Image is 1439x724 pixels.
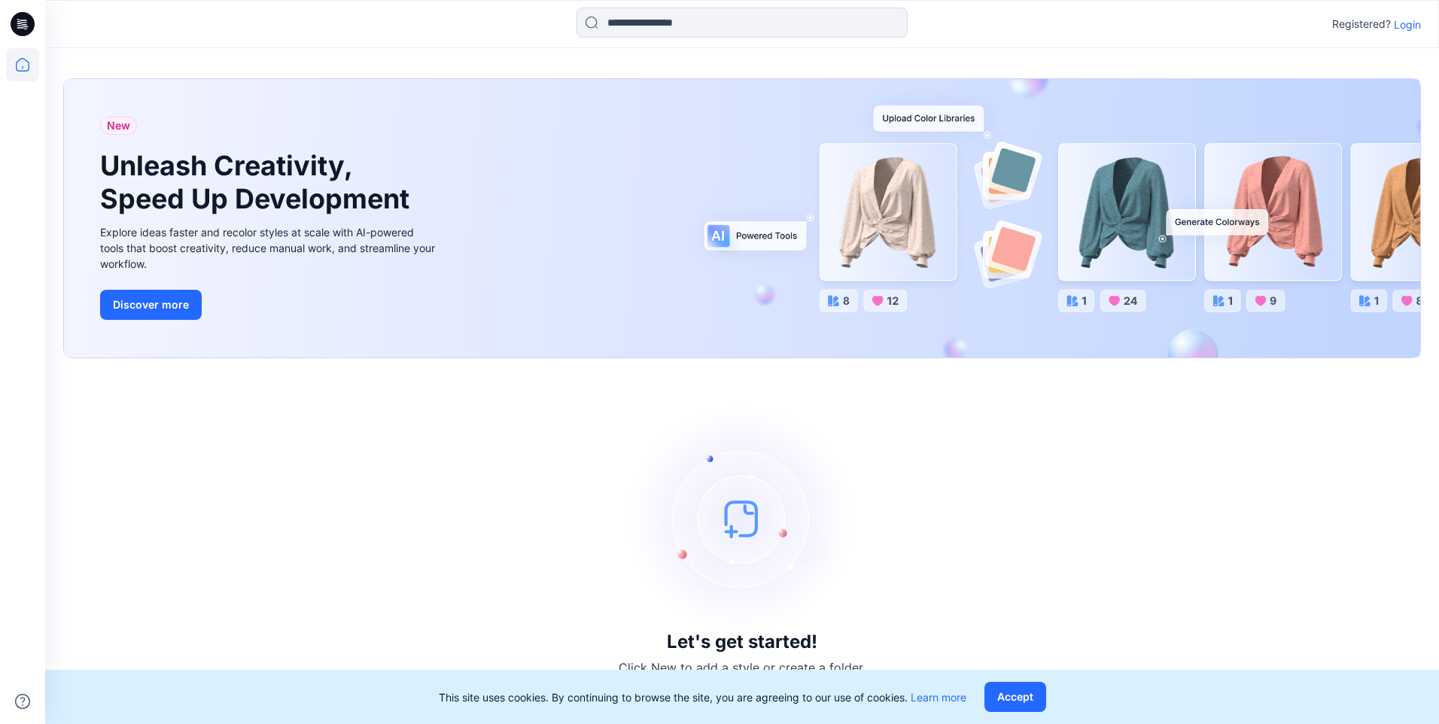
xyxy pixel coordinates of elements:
p: This site uses cookies. By continuing to browse the site, you are agreeing to our use of cookies. [439,689,966,705]
img: empty-state-image.svg [629,406,855,631]
button: Discover more [100,290,202,320]
a: Discover more [100,290,439,320]
p: Login [1394,17,1421,32]
p: Registered? [1332,15,1391,33]
p: Click New to add a style or create a folder. [619,659,866,677]
h3: Let's get started! [667,631,817,653]
div: Explore ideas faster and recolor styles at scale with AI-powered tools that boost creativity, red... [100,224,439,272]
span: New [107,117,130,135]
a: Learn more [911,691,966,704]
h1: Unleash Creativity, Speed Up Development [100,150,416,214]
button: Accept [984,682,1046,712]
